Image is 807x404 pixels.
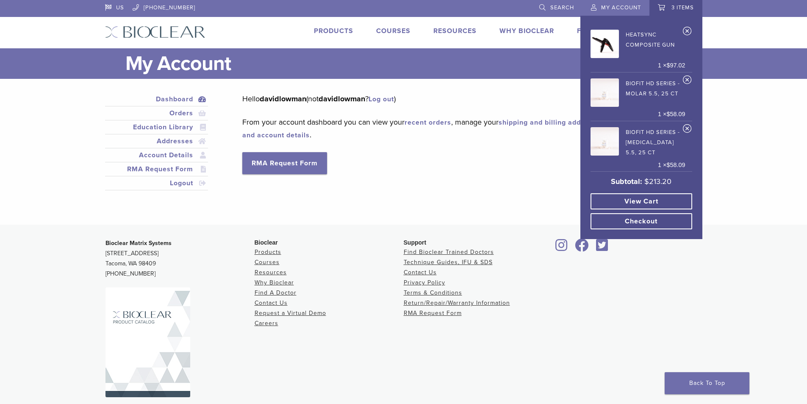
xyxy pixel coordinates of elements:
a: recent orders [405,118,451,127]
a: Find Bioclear Trained Doctors [404,248,494,256]
a: Biofit HD Series - Molar 5.5, 25 ct [591,76,685,107]
a: Courses [255,259,280,266]
a: Remove HeatSync Composite Gun from cart [683,26,692,39]
span: Bioclear [255,239,278,246]
bdi: 213.20 [644,177,671,186]
bdi: 58.09 [666,111,685,117]
a: Account Details [107,150,207,160]
a: Products [314,27,353,35]
a: Dashboard [107,94,207,104]
nav: Account pages [105,92,208,201]
a: Remove Biofit HD Series - Molar 5.5, 25 ct from cart [683,75,692,88]
a: shipping and billing addresses [499,118,604,127]
a: Request a Virtual Demo [255,309,326,317]
img: Bioclear [105,287,190,397]
img: HeatSync Composite Gun [591,30,619,58]
a: Find A Doctor [577,27,633,35]
a: RMA Request Form [107,164,207,174]
a: Why Bioclear [255,279,294,286]
a: Contact Us [404,269,437,276]
img: Biofit HD Series - Molar 5.5, 25 ct [591,78,619,107]
span: $ [666,162,670,168]
span: 1 × [658,161,685,170]
span: 3 items [671,4,694,11]
a: Addresses [107,136,207,146]
a: Careers [255,320,278,327]
a: Courses [376,27,410,35]
a: Education Library [107,122,207,132]
strong: davidlowman [260,94,306,103]
a: View cart [591,193,692,209]
a: Resources [433,27,477,35]
p: [STREET_ADDRESS] Tacoma, WA 98409 [PHONE_NUMBER] [105,238,255,279]
a: Bioclear [593,244,611,252]
strong: Subtotal: [611,177,642,186]
span: 1 × [658,61,685,70]
bdi: 58.09 [666,162,685,168]
a: Find A Doctor [255,289,297,296]
a: Bioclear [553,244,571,252]
span: Support [404,239,427,246]
span: $ [644,177,649,186]
a: Orders [107,108,207,118]
p: From your account dashboard you can view your , manage your , and . [242,116,689,141]
a: Terms & Conditions [404,289,462,296]
a: Logout [107,178,207,188]
h1: My Account [125,48,702,79]
a: RMA Request Form [242,152,327,174]
p: Hello (not ? ) [242,92,689,105]
a: Privacy Policy [404,279,445,286]
span: 1 × [658,110,685,119]
span: $ [666,62,670,69]
span: My Account [601,4,641,11]
a: Resources [255,269,287,276]
img: Biofit HD Series - Premolar 5.5, 25 ct [591,127,619,156]
span: Search [550,4,574,11]
a: Why Bioclear [499,27,554,35]
a: Biofit HD Series - [MEDICAL_DATA] 5.5, 25 ct [591,125,685,158]
img: Bioclear [105,26,205,38]
a: Contact Us [255,299,288,306]
a: Checkout [591,213,692,229]
a: Return/Repair/Warranty Information [404,299,510,306]
a: Back To Top [665,372,749,394]
a: RMA Request Form [404,309,462,317]
a: HeatSync Composite Gun [591,27,685,58]
a: Bioclear [572,244,592,252]
span: $ [666,111,670,117]
strong: Bioclear Matrix Systems [105,240,172,247]
a: Log out [369,95,394,103]
a: Remove Biofit HD Series - Premolar 5.5, 25 ct from cart [683,124,692,137]
a: Products [255,248,281,256]
strong: davidlowman [319,94,365,103]
bdi: 97.02 [666,62,685,69]
a: Technique Guides, IFU & SDS [404,259,493,266]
